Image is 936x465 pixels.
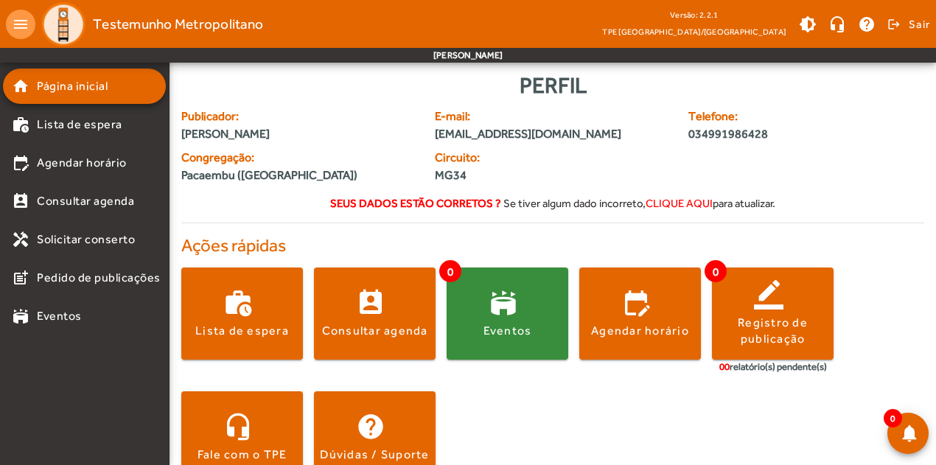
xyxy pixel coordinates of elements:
span: E-mail: [435,108,671,125]
span: [PERSON_NAME] [181,125,417,143]
div: Eventos [483,323,532,339]
span: Publicador: [181,108,417,125]
mat-icon: menu [6,10,35,39]
span: Lista de espera [37,116,122,133]
span: 0 [705,260,727,282]
div: Fale com o TPE [198,447,287,463]
mat-icon: stadium [12,307,29,325]
button: Registro de publicação [712,268,834,360]
button: Sair [885,13,930,35]
mat-icon: handyman [12,231,29,248]
div: Agendar horário [591,323,689,339]
span: Consultar agenda [37,192,134,210]
img: Logo TPE [41,2,85,46]
strong: Seus dados estão corretos ? [330,197,501,209]
span: Testemunho Metropolitano [93,13,263,36]
span: Se tiver algum dado incorreto, para atualizar. [503,197,775,209]
mat-icon: home [12,77,29,95]
span: MG34 [435,167,544,184]
span: Pedido de publicações [37,269,161,287]
span: clique aqui [646,197,713,209]
span: Sair [909,13,930,36]
a: Testemunho Metropolitano [35,2,263,46]
span: Congregação: [181,149,417,167]
button: Consultar agenda [314,268,436,360]
span: 00 [719,361,730,372]
span: Solicitar conserto [37,231,135,248]
div: Registro de publicação [712,315,834,348]
mat-icon: work_history [12,116,29,133]
button: Lista de espera [181,268,303,360]
div: relatório(s) pendente(s) [719,360,827,374]
mat-icon: edit_calendar [12,154,29,172]
mat-icon: perm_contact_calendar [12,192,29,210]
span: 0 [884,409,902,427]
button: Eventos [447,268,568,360]
span: TPE [GEOGRAPHIC_DATA]/[GEOGRAPHIC_DATA] [602,24,786,39]
button: Agendar horário [579,268,701,360]
h4: Ações rápidas [181,235,924,256]
span: Agendar horário [37,154,127,172]
span: Eventos [37,307,82,325]
span: 034991986428 [688,125,861,143]
span: Pacaembu ([GEOGRAPHIC_DATA]) [181,167,357,184]
div: Consultar agenda [322,323,428,339]
div: Dúvidas / Suporte [320,447,429,463]
div: Perfil [181,69,924,102]
span: Página inicial [37,77,108,95]
span: Circuito: [435,149,544,167]
div: Lista de espera [195,323,289,339]
div: Versão: 2.2.1 [602,6,786,24]
span: 0 [439,260,461,282]
span: [EMAIL_ADDRESS][DOMAIN_NAME] [435,125,671,143]
mat-icon: post_add [12,269,29,287]
span: Telefone: [688,108,861,125]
